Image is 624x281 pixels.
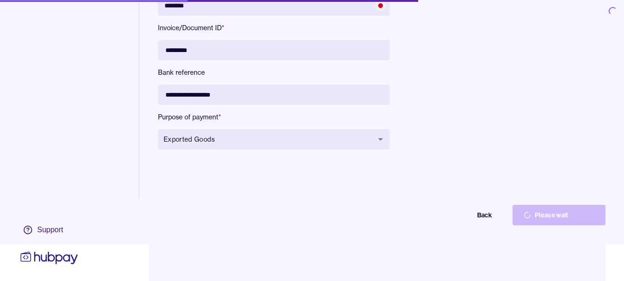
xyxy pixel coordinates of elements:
[37,225,63,235] div: Support
[158,23,390,33] label: Invoice/Document ID
[19,220,80,240] a: Support
[164,135,373,144] span: Exported Goods
[158,112,390,122] label: Purpose of payment
[410,205,503,225] button: Back
[158,68,390,77] label: Bank reference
